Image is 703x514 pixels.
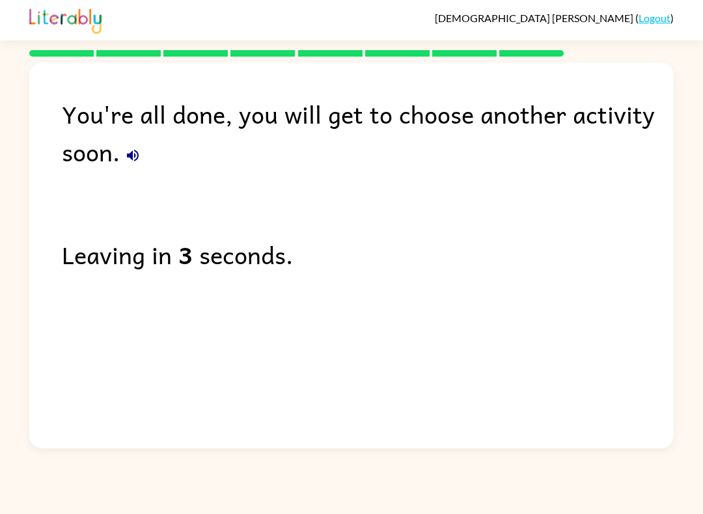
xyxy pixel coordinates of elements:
div: Leaving in seconds. [62,236,674,273]
span: [DEMOGRAPHIC_DATA] [PERSON_NAME] [435,12,635,24]
img: Literably [29,5,102,34]
div: ( ) [435,12,674,24]
a: Logout [639,12,670,24]
div: You're all done, you will get to choose another activity soon. [62,95,674,170]
b: 3 [178,236,193,273]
